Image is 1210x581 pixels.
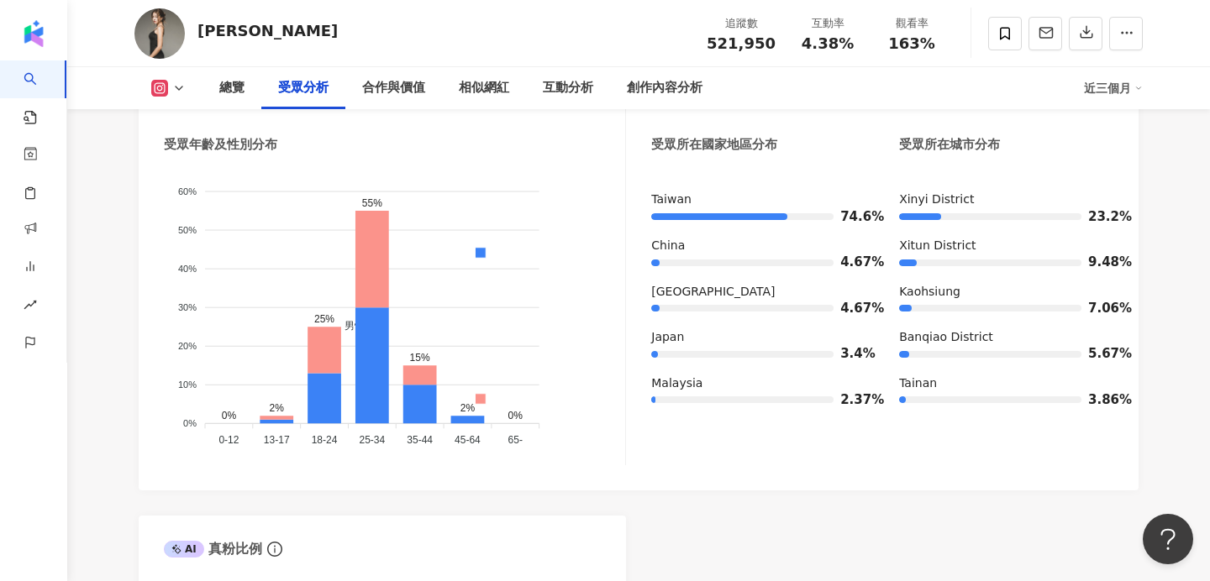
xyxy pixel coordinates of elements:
[183,418,197,428] tspan: 0%
[455,435,481,447] tspan: 45-64
[899,329,1113,346] div: Banqiao District
[178,302,197,312] tspan: 30%
[840,211,865,223] span: 74.6%
[1088,394,1113,406] span: 3.86%
[899,136,1000,154] div: 受眾所在城市分布
[459,78,509,98] div: 相似網紅
[1088,348,1113,360] span: 5.67%
[178,341,197,351] tspan: 20%
[24,60,57,126] a: search
[24,288,37,326] span: rise
[888,35,935,52] span: 163%
[278,78,329,98] div: 受眾分析
[651,375,865,392] div: Malaysia
[840,348,865,360] span: 3.4%
[899,191,1113,208] div: Xinyi District
[899,375,1113,392] div: Tainan
[840,394,865,406] span: 2.37%
[899,238,1113,254] div: Xitun District
[543,78,593,98] div: 互動分析
[134,8,185,59] img: KOL Avatar
[651,238,865,254] div: China
[362,78,425,98] div: 合作與價值
[312,435,338,447] tspan: 18-24
[264,435,290,447] tspan: 13-17
[218,435,239,447] tspan: 0-12
[802,35,854,52] span: 4.38%
[508,435,523,447] tspan: 65-
[707,15,776,32] div: 追蹤數
[796,15,860,32] div: 互動率
[164,541,204,557] div: AI
[627,78,702,98] div: 創作內容分析
[219,78,245,98] div: 總覽
[880,15,944,32] div: 觀看率
[197,20,338,41] div: [PERSON_NAME]
[178,264,197,274] tspan: 40%
[178,379,197,390] tspan: 10%
[178,225,197,235] tspan: 50%
[651,329,865,346] div: Japan
[20,20,47,47] img: logo icon
[407,435,433,447] tspan: 35-44
[178,186,197,196] tspan: 60%
[164,136,277,154] div: 受眾年齡及性別分布
[840,256,865,269] span: 4.67%
[332,321,365,332] span: 男性
[840,302,865,315] span: 4.67%
[1088,211,1113,223] span: 23.2%
[164,540,262,558] div: 真粉比例
[1084,75,1143,102] div: 近三個月
[899,284,1113,301] div: Kaohsiung
[265,539,285,559] span: info-circle
[707,34,776,52] span: 521,950
[651,284,865,301] div: [GEOGRAPHIC_DATA]
[651,191,865,208] div: Taiwan
[1143,514,1193,564] iframe: Help Scout Beacon - Open
[1088,302,1113,315] span: 7.06%
[1088,256,1113,269] span: 9.48%
[359,435,385,447] tspan: 25-34
[651,136,777,154] div: 受眾所在國家地區分布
